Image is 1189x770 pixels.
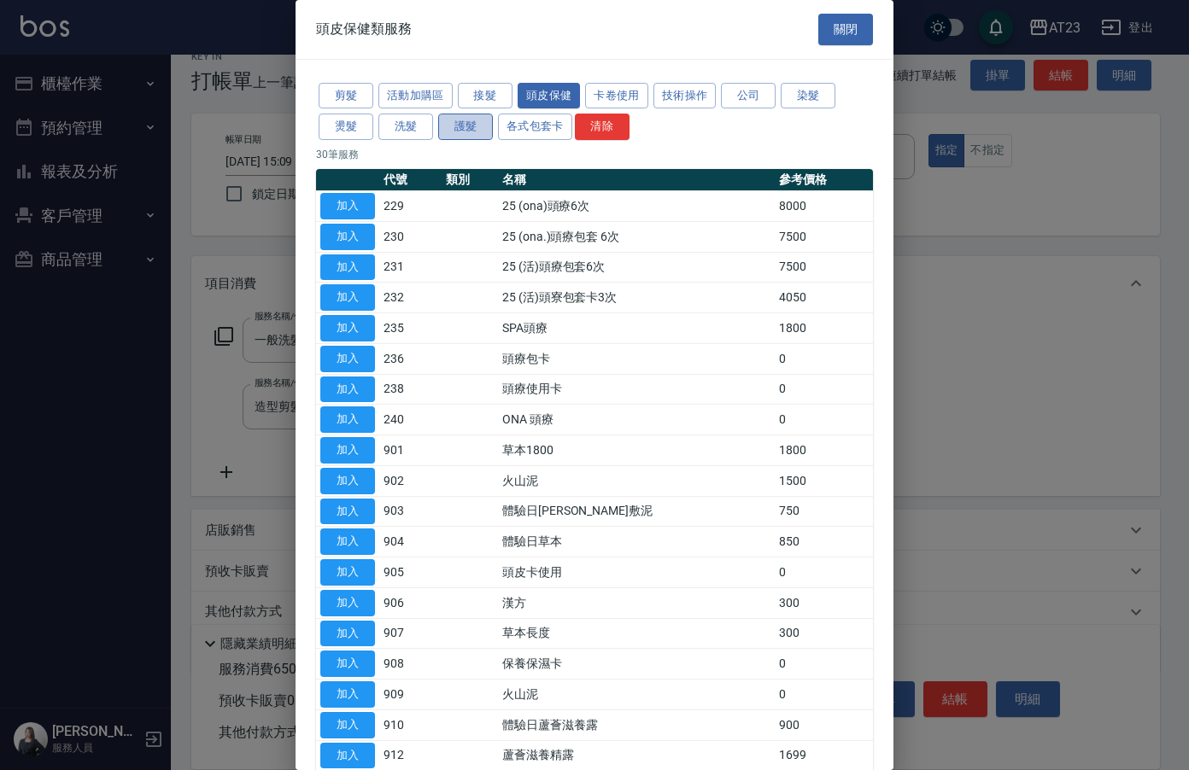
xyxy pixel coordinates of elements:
td: 240 [379,405,442,435]
td: 草本1800 [498,435,775,466]
td: 0 [775,680,873,710]
td: 300 [775,587,873,618]
td: 232 [379,283,442,313]
td: 火山泥 [498,680,775,710]
td: 300 [775,618,873,649]
button: 加入 [320,621,375,647]
td: 0 [775,343,873,374]
button: 洗髮 [378,114,433,140]
td: 1500 [775,465,873,496]
td: 保養保濕卡 [498,649,775,680]
td: ONA 頭療 [498,405,775,435]
td: 25 (ona)頭療6次 [498,191,775,222]
td: 火山泥 [498,465,775,496]
p: 30 筆服務 [316,147,873,162]
td: 902 [379,465,442,496]
button: 加入 [320,712,375,738]
td: 1800 [775,313,873,344]
td: 235 [379,313,442,344]
td: 903 [379,496,442,527]
td: 850 [775,527,873,557]
td: 頭療使用卡 [498,374,775,405]
td: SPA頭療 [498,313,775,344]
button: 各式包套卡 [498,114,572,140]
td: 頭皮卡使用 [498,557,775,588]
button: 加入 [320,559,375,586]
td: 750 [775,496,873,527]
td: 體驗日[PERSON_NAME]敷泥 [498,496,775,527]
button: 加入 [320,650,375,677]
td: 910 [379,709,442,740]
td: 體驗日蘆薈滋養露 [498,709,775,740]
button: 剪髮 [319,83,373,109]
button: 燙髮 [319,114,373,140]
th: 名稱 [498,169,775,191]
button: 加入 [320,284,375,311]
td: 230 [379,221,442,252]
button: 加入 [320,743,375,769]
td: 905 [379,557,442,588]
td: 231 [379,252,442,283]
td: 草本長度 [498,618,775,649]
td: 0 [775,649,873,680]
td: 4050 [775,283,873,313]
th: 參考價格 [775,169,873,191]
td: 901 [379,435,442,466]
td: 909 [379,680,442,710]
td: 0 [775,405,873,435]
button: 公司 [721,83,776,109]
td: 238 [379,374,442,405]
td: 908 [379,649,442,680]
td: 907 [379,618,442,649]
button: 加入 [320,376,375,403]
button: 關閉 [818,14,873,45]
td: 0 [775,557,873,588]
td: 體驗日草本 [498,527,775,557]
button: 染髮 [781,83,835,109]
button: 加入 [320,193,375,219]
button: 卡卷使用 [585,83,648,109]
button: 清除 [575,114,630,140]
button: 加入 [320,315,375,341]
button: 加入 [320,499,375,525]
button: 加入 [320,468,375,494]
button: 加入 [320,346,375,372]
button: 活動加購區 [378,83,453,109]
td: 25 (活)頭療包套6次 [498,252,775,283]
td: 25 (ona.)頭療包套 6次 [498,221,775,252]
button: 接髮 [458,83,512,109]
td: 7500 [775,221,873,252]
td: 0 [775,374,873,405]
td: 900 [775,709,873,740]
td: 904 [379,527,442,557]
span: 頭皮保健類服務 [316,20,412,38]
td: 229 [379,191,442,222]
td: 7500 [775,252,873,283]
td: 8000 [775,191,873,222]
button: 護髮 [438,114,493,140]
button: 加入 [320,528,375,555]
td: 頭療包卡 [498,343,775,374]
td: 906 [379,587,442,618]
td: 漢方 [498,587,775,618]
th: 類別 [442,169,498,191]
button: 頭皮保健 [518,83,581,109]
button: 加入 [320,590,375,616]
button: 加入 [320,254,375,281]
td: 1800 [775,435,873,466]
td: 25 (活)頭寮包套卡3次 [498,283,775,313]
button: 加入 [320,681,375,708]
th: 代號 [379,169,442,191]
td: 236 [379,343,442,374]
button: 加入 [320,224,375,250]
button: 加入 [320,406,375,433]
button: 技術操作 [653,83,717,109]
button: 加入 [320,437,375,464]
